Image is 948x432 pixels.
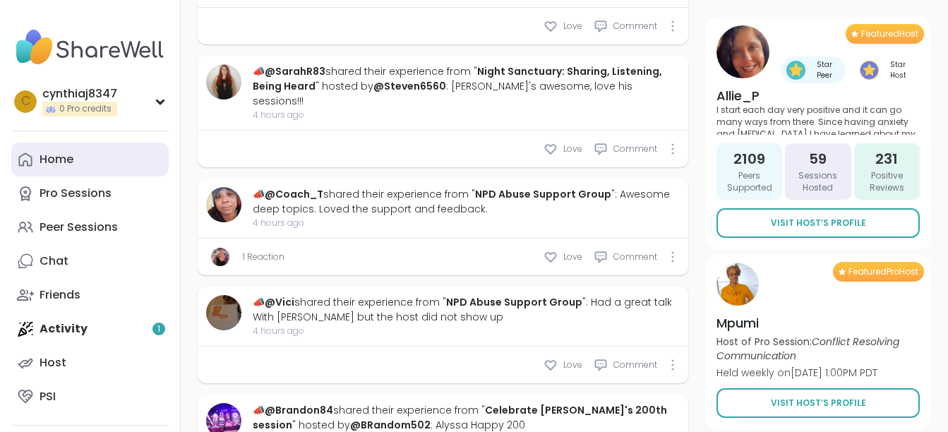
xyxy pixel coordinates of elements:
img: Allie_P [716,25,769,78]
a: Home [11,143,169,176]
img: Star Host [860,61,879,80]
div: 📣 shared their experience from " " hosted by : [PERSON_NAME]'s awesome, love his sessions!!! [253,64,680,109]
span: Love [563,251,582,263]
a: NPD Abuse Support Group [475,187,611,201]
img: SarahR83 [206,64,241,100]
img: Mpumi [716,263,759,306]
img: Vici [206,295,241,330]
span: Positive Reviews [860,170,914,194]
a: Pro Sessions [11,176,169,210]
span: c [21,92,30,111]
div: 📣 shared their experience from " ": Had a great talk With [PERSON_NAME] but the host did not show up [253,295,680,325]
img: Star Peer [786,61,805,80]
span: 4 hours ago [253,217,680,229]
a: Celebrate [PERSON_NAME]'s 200th session [253,403,667,432]
span: 4 hours ago [253,325,680,337]
a: @Brandon84 [265,403,333,417]
a: Peer Sessions [11,210,169,244]
a: PSI [11,380,169,414]
div: Pro Sessions [40,186,112,201]
span: Visit Host’s Profile [771,217,866,229]
span: 0 Pro credits [59,103,112,115]
span: Featured Pro Host [848,266,918,277]
div: Chat [40,253,68,269]
span: 59 [809,149,827,169]
div: Host [40,355,66,371]
span: Star Peer [808,59,840,80]
div: Peer Sessions [40,220,118,235]
i: Conflict Resolving Communication [716,335,899,363]
a: @SarahR83 [265,64,325,78]
span: Featured Host [861,28,918,40]
p: Held weekly on [DATE] 1:00PM PDT [716,366,920,380]
p: Host of Pro Session: [716,335,920,363]
img: Coach_T [206,187,241,222]
span: Comment [613,251,657,263]
div: Home [40,152,73,167]
a: @Steven6560 [373,79,446,93]
a: @Vici [265,295,294,309]
span: Sessions Hosted [791,170,845,194]
a: Night Sanctuary: Sharing, Listening, Being Heard [253,64,662,93]
a: @Coach_T [265,187,323,201]
span: Comment [613,359,657,371]
a: Visit Host’s Profile [716,388,920,418]
div: PSI [40,389,56,404]
span: Comment [613,143,657,155]
a: @BRandom502 [350,418,431,432]
img: ShareWell Nav Logo [11,23,169,72]
div: Friends [40,287,80,303]
div: 📣 shared their experience from " ": Awesome deep topics. Loved the support and feedback. [253,187,680,217]
a: Chat [11,244,169,278]
a: 1 Reaction [243,251,284,263]
span: 4 hours ago [253,109,680,121]
img: Dina_A10 [211,248,229,266]
span: Love [563,20,582,32]
span: Comment [613,20,657,32]
span: 2109 [733,149,765,169]
a: Visit Host’s Profile [716,208,920,238]
h4: Mpumi [716,314,920,332]
a: Friends [11,278,169,312]
span: 231 [875,149,898,169]
span: Star Host [882,59,914,80]
p: I start each day very positive and it can go many ways from there. Since having anxiety and [MEDI... [716,104,920,135]
span: Visit Host’s Profile [771,397,866,409]
a: NPD Abuse Support Group [446,295,582,309]
span: Love [563,359,582,371]
div: cynthiaj8347 [42,86,117,102]
span: Peers Supported [722,170,776,194]
a: Host [11,346,169,380]
span: Love [563,143,582,155]
h4: Allie_P [716,87,920,104]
